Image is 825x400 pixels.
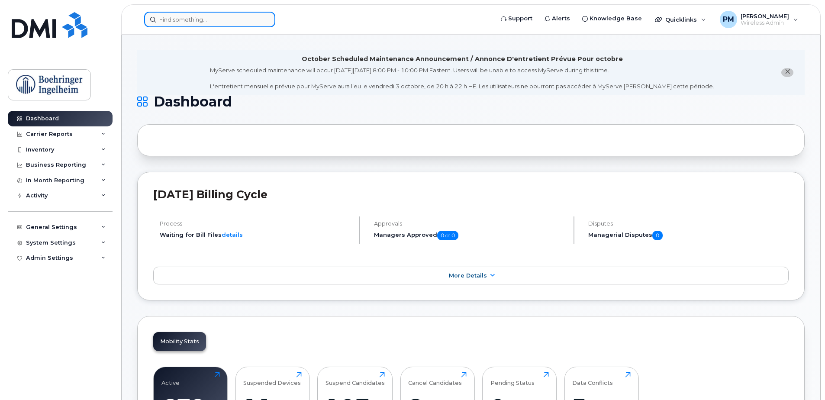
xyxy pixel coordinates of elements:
[160,220,352,227] h4: Process
[449,272,487,279] span: More Details
[210,66,714,90] div: MyServe scheduled maintenance will occur [DATE][DATE] 8:00 PM - 10:00 PM Eastern. Users will be u...
[154,95,232,108] span: Dashboard
[588,231,789,240] h5: Managerial Disputes
[781,68,793,77] button: close notification
[222,231,243,238] a: details
[153,188,789,201] h2: [DATE] Billing Cycle
[374,220,566,227] h4: Approvals
[374,231,566,240] h5: Managers Approved
[490,372,535,386] div: Pending Status
[161,372,180,386] div: Active
[572,372,613,386] div: Data Conflicts
[437,231,458,240] span: 0 of 0
[160,231,352,239] li: Waiting for Bill Files
[652,231,663,240] span: 0
[588,220,789,227] h4: Disputes
[408,372,462,386] div: Cancel Candidates
[243,372,301,386] div: Suspended Devices
[302,55,623,64] div: October Scheduled Maintenance Announcement / Annonce D'entretient Prévue Pour octobre
[325,372,385,386] div: Suspend Candidates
